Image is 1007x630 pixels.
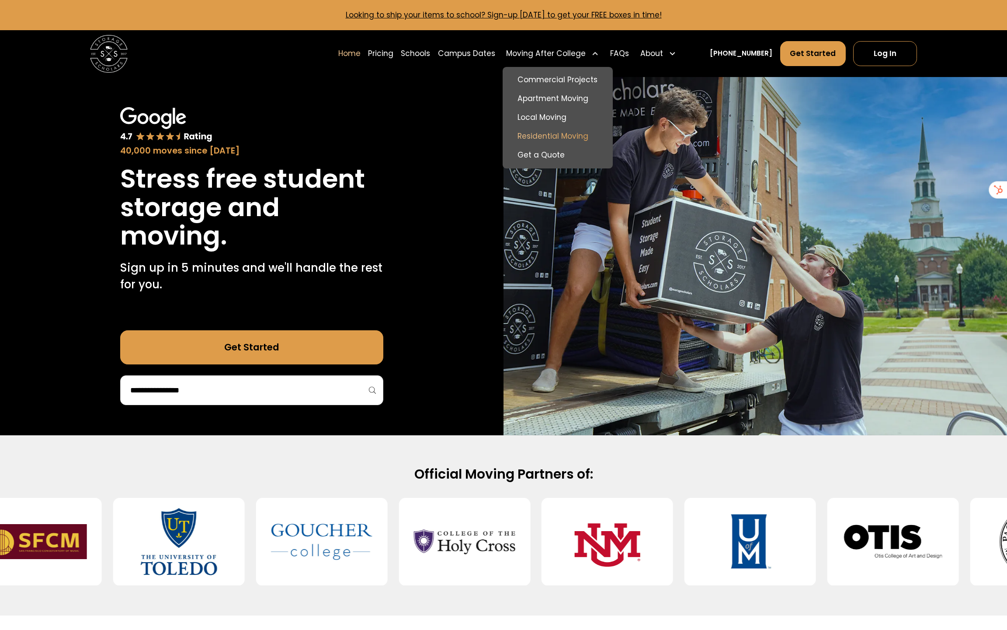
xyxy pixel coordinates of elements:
div: About [636,40,680,66]
img: Goucher College [271,505,372,578]
img: University of Toledo [128,505,229,578]
a: Get a Quote [506,146,609,164]
a: [PHONE_NUMBER] [710,49,772,59]
img: University of New Mexico [556,505,658,578]
div: 40,000 moves since [DATE] [120,144,383,157]
a: home [90,35,128,73]
a: Commercial Projects [506,70,609,89]
div: About [640,48,663,59]
h1: Stress free student storage and moving. [120,164,383,250]
a: Campus Dates [438,40,495,66]
a: FAQs [610,40,629,66]
a: Local Moving [506,108,609,127]
a: Residential Moving [506,127,609,146]
img: Storage Scholars makes moving and storage easy. [503,77,1007,435]
a: Get Started [780,41,846,66]
img: College of the Holy Cross [414,505,515,578]
img: Google 4.7 star rating [120,107,212,143]
a: Apartment Moving [506,89,609,108]
a: Home [338,40,361,66]
a: Log In [853,41,917,66]
a: Pricing [368,40,393,66]
div: Moving After College [506,48,586,59]
img: University of Memphis [699,505,801,578]
a: Get Started [120,330,383,364]
a: Looking to ship your items to school? Sign-up [DATE] to get your FREE boxes in time! [346,10,662,20]
p: Sign up in 5 minutes and we'll handle the rest for you. [120,259,383,293]
img: Storage Scholars main logo [90,35,128,73]
h2: Official Moving Partners of: [203,465,804,483]
div: Moving After College [503,40,603,66]
a: Schools [401,40,430,66]
img: Otis College of Art and Design [842,505,944,578]
nav: Moving After College [503,67,613,168]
